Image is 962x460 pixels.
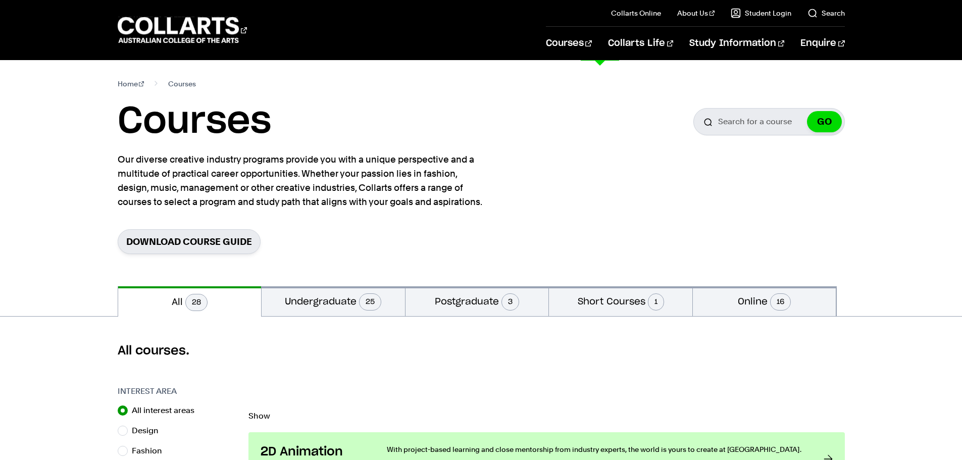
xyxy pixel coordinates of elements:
a: Home [118,77,144,91]
a: Student Login [731,8,791,18]
button: All28 [118,286,262,317]
h1: Courses [118,99,271,144]
span: 28 [185,294,208,311]
h2: All courses. [118,343,845,359]
span: Courses [168,77,196,91]
button: Undergraduate25 [262,286,405,316]
p: With project-based learning and close mentorship from industry experts, the world is yours to cre... [387,444,803,454]
button: GO [807,111,842,132]
a: Enquire [800,27,844,60]
div: Go to homepage [118,16,247,44]
span: 16 [770,293,791,311]
span: 1 [648,293,664,311]
a: Collarts Online [611,8,661,18]
label: Fashion [132,444,170,458]
button: Postgraduate3 [406,286,549,316]
a: Courses [546,27,592,60]
label: Design [132,424,167,438]
label: All interest areas [132,403,202,418]
p: Our diverse creative industry programs provide you with a unique perspective and a multitude of p... [118,152,486,209]
a: Collarts Life [608,27,673,60]
a: Download Course Guide [118,229,261,254]
input: Search for a course [693,108,845,135]
span: 25 [359,293,381,311]
a: Study Information [689,27,784,60]
a: Search [807,8,845,18]
button: Online16 [693,286,836,316]
a: About Us [677,8,715,18]
h3: 2D Animation [261,444,367,459]
button: Short Courses1 [549,286,692,316]
span: 3 [501,293,519,311]
h3: Interest Area [118,385,238,397]
p: Show [248,412,845,420]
